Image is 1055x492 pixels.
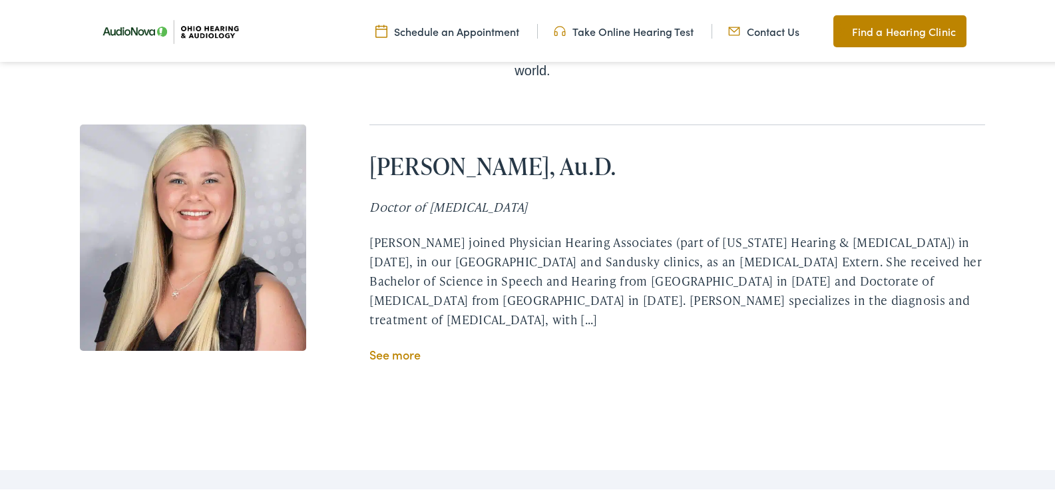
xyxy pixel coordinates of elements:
[369,344,421,361] a: See more
[375,22,519,37] a: Schedule an Appointment
[369,150,985,178] h2: [PERSON_NAME], Au.D.
[80,123,306,349] img: Jessica Talarrzyk
[728,22,740,37] img: Mail icon representing email contact with Ohio Hearing in Cincinnati, OH
[375,22,387,37] img: Calendar Icon to schedule a hearing appointment in Cincinnati, OH
[369,231,985,327] div: [PERSON_NAME] joined Physician Hearing Associates (part of [US_STATE] Hearing & [MEDICAL_DATA]) i...
[833,13,966,45] a: Find a Hearing Clinic
[554,22,694,37] a: Take Online Hearing Test
[833,21,845,37] img: Map pin icon to find Ohio Hearing & Audiology in Cincinnati, OH
[369,196,528,213] i: Doctor of [MEDICAL_DATA]
[728,22,799,37] a: Contact Us
[554,22,566,37] img: Headphones icone to schedule online hearing test in Cincinnati, OH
